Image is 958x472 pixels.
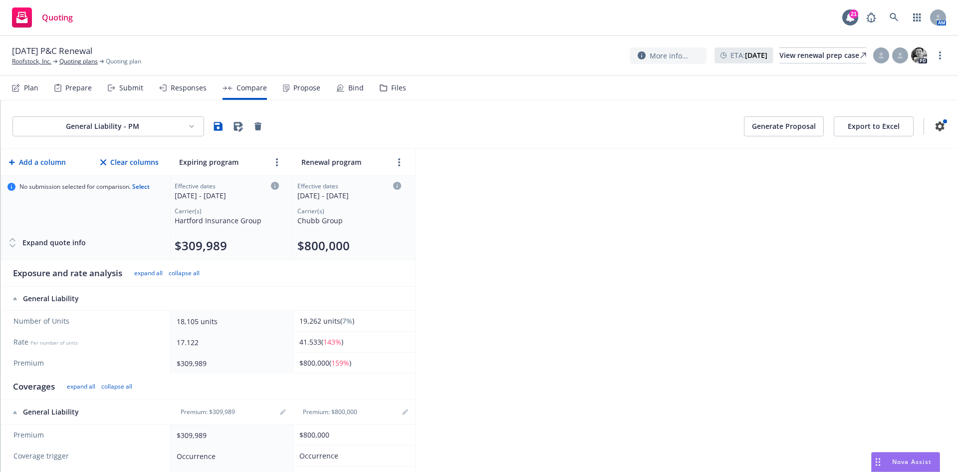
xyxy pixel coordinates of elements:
[299,430,405,440] div: $800,000
[297,182,401,201] div: Click to edit column carrier quote details
[277,406,289,418] a: editPencil
[134,269,163,277] button: expand all
[13,407,161,417] div: General Liability
[169,269,200,277] button: collapse all
[348,84,364,92] div: Bind
[393,156,405,168] a: more
[391,84,406,92] div: Files
[297,190,401,201] div: [DATE] - [DATE]
[779,47,866,63] a: View renewal prep case
[175,207,279,215] div: Carrier(s)
[106,57,141,66] span: Quoting plan
[299,316,354,326] span: 19,262 units ( )
[177,451,283,462] div: Occurrence
[98,152,161,172] button: Clear columns
[7,152,68,172] button: Add a column
[934,49,946,61] a: more
[13,337,160,347] span: Rate
[911,47,927,63] img: photo
[861,7,881,27] a: Report a Bug
[13,430,160,440] span: Premium
[299,358,351,368] span: $800,000 ( )
[744,116,824,136] button: Generate Proposal
[177,337,283,348] div: 17.122
[297,238,401,254] div: Total premium (click to edit billing info)
[13,358,160,368] span: Premium
[297,182,401,190] div: Effective dates
[19,183,150,191] span: No submission selected for comparison.
[630,47,707,64] button: More info...
[67,383,95,391] button: expand all
[65,84,92,92] div: Prepare
[177,155,267,169] input: Expiring program
[175,238,279,254] div: Total premium (click to edit billing info)
[13,294,161,304] div: General Liability
[101,383,132,391] button: collapse all
[175,238,227,254] button: $309,989
[177,358,283,369] div: $309,989
[342,316,352,326] span: 7%
[59,57,98,66] a: Quoting plans
[299,451,405,461] div: Occurrence
[7,233,86,253] button: Expand quote info
[871,452,940,472] button: Nova Assist
[297,408,363,416] div: Premium: $800,000
[293,84,320,92] div: Propose
[42,13,73,21] span: Quoting
[323,337,341,347] span: 143%
[237,84,267,92] div: Compare
[13,267,122,279] div: Exposure and rate analysis
[119,84,143,92] div: Submit
[21,121,184,131] div: General Liability - PM
[24,84,38,92] div: Plan
[297,207,401,215] div: Carrier(s)
[331,358,349,368] span: 159%
[175,182,279,190] div: Effective dates
[892,458,932,466] span: Nova Assist
[8,3,77,31] a: Quoting
[13,316,160,326] span: Number of Units
[175,190,279,201] div: [DATE] - [DATE]
[745,50,767,60] strong: [DATE]
[650,50,688,61] span: More info...
[13,451,160,461] span: Coverage trigger
[299,155,389,169] input: Renewal program
[730,50,767,60] span: ETA :
[12,45,92,57] span: [DATE] P&C Renewal
[849,9,858,18] div: 21
[399,406,411,418] a: editPencil
[299,337,343,347] span: 41.533 ( )
[297,238,350,254] button: $800,000
[30,339,78,346] span: Per number of units
[177,430,283,441] div: $309,989
[13,381,55,393] div: Coverages
[171,84,207,92] div: Responses
[12,116,204,136] button: General Liability - PM
[297,215,401,226] div: Chubb Group
[271,156,283,168] a: more
[834,116,914,136] button: Export to Excel
[872,453,884,472] div: Drag to move
[177,316,283,327] div: 18,105 units
[12,57,51,66] a: Roofstock, Inc.
[175,408,241,416] div: Premium: $309,989
[779,48,866,63] div: View renewal prep case
[907,7,927,27] a: Switch app
[175,215,279,226] div: Hartford Insurance Group
[884,7,904,27] a: Search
